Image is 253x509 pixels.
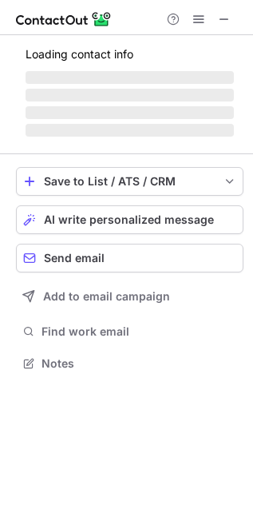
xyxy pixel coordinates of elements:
span: ‌ [26,71,234,84]
span: ‌ [26,124,234,137]
span: Add to email campaign [43,290,170,303]
button: Add to email campaign [16,282,243,311]
span: ‌ [26,106,234,119]
span: ‌ [26,89,234,101]
span: Notes [42,356,237,371]
button: Find work email [16,320,243,343]
button: Notes [16,352,243,375]
span: Find work email [42,324,237,339]
button: AI write personalized message [16,205,243,234]
img: ContactOut v5.3.10 [16,10,112,29]
button: Send email [16,244,243,272]
button: save-profile-one-click [16,167,243,196]
div: Save to List / ATS / CRM [44,175,215,188]
span: Send email [44,252,105,264]
p: Loading contact info [26,48,234,61]
span: AI write personalized message [44,213,214,226]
